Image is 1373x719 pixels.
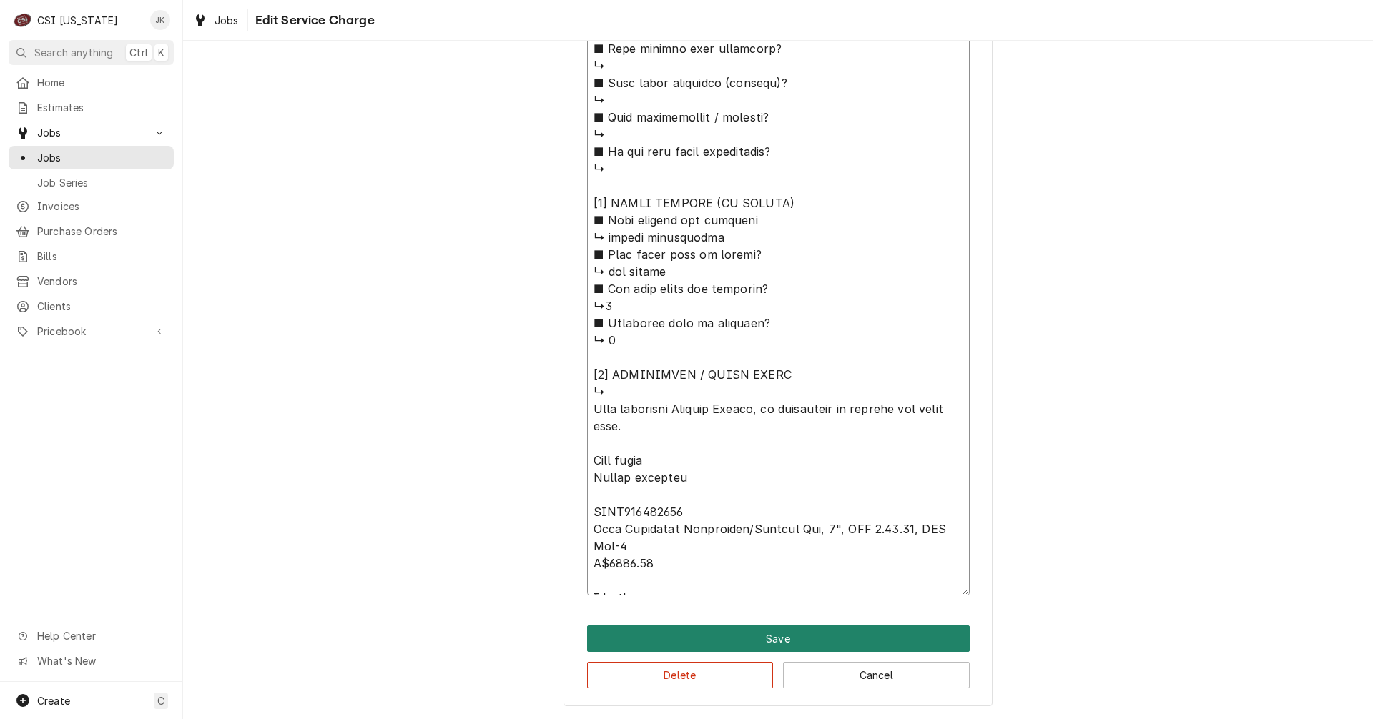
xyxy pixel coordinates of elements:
div: Button Group Row [587,652,970,688]
span: Jobs [215,13,239,28]
span: Clients [37,299,167,314]
span: What's New [37,653,165,668]
span: C [157,693,164,708]
a: Bills [9,244,174,268]
div: Button Group [587,625,970,688]
span: Bills [37,249,167,264]
span: Home [37,75,167,90]
div: CSI Kentucky's Avatar [13,10,33,30]
span: Invoices [37,199,167,214]
div: Jeff Kuehl's Avatar [150,10,170,30]
a: Jobs [187,9,245,32]
span: Pricebook [37,324,145,339]
span: Vendors [37,274,167,289]
a: Invoices [9,194,174,218]
div: C [13,10,33,30]
span: Jobs [37,125,145,140]
button: Search anythingCtrlK [9,40,174,65]
span: Create [37,695,70,707]
a: Go to Pricebook [9,319,174,343]
a: Jobs [9,146,174,169]
span: K [158,45,164,60]
span: Edit Service Charge [251,11,375,30]
div: JK [150,10,170,30]
a: Vendors [9,269,174,293]
span: Help Center [37,628,165,643]
a: Go to Help Center [9,624,174,648]
span: Job Series [37,175,167,190]
span: Search anything [34,45,113,60]
a: Clients [9,294,174,318]
button: Cancel [783,662,970,688]
a: Go to What's New [9,649,174,673]
span: Ctrl [129,45,148,60]
a: Job Series [9,171,174,194]
div: CSI [US_STATE] [37,13,118,28]
span: Jobs [37,150,167,165]
span: Purchase Orders [37,224,167,239]
button: Save [587,625,970,652]
span: Estimates [37,100,167,115]
a: Estimates [9,96,174,119]
button: Delete [587,662,774,688]
a: Home [9,71,174,94]
a: Go to Jobs [9,121,174,144]
a: Purchase Orders [9,219,174,243]
div: Button Group Row [587,625,970,652]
